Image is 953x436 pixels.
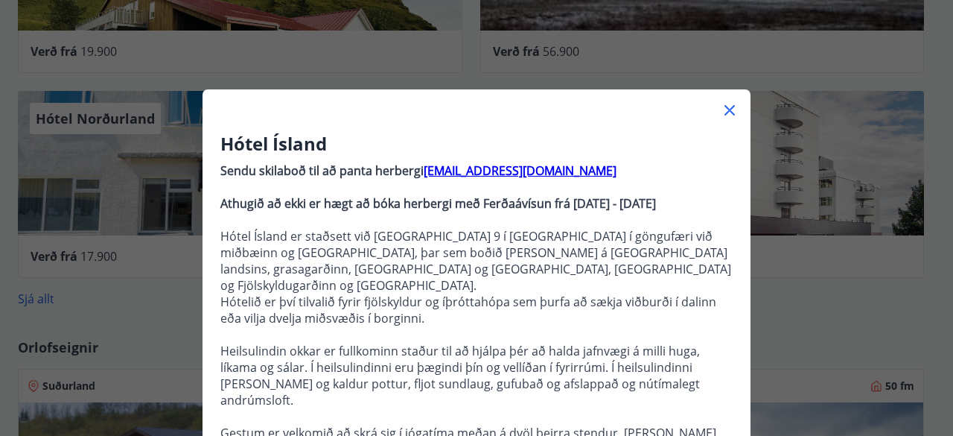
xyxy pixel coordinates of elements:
[220,343,733,408] p: Heilsulindin okkar er fullkominn staður til að hjálpa þér að halda jafnvægi á milli huga, líkama ...
[220,228,733,294] p: Hótel Ísland er staðsett við [GEOGRAPHIC_DATA] 9 í [GEOGRAPHIC_DATA] í göngufæri við miðbæinn og ...
[220,294,733,326] p: Hótelið er því tilvalið fyrir fjölskyldur og íþróttahópa sem þurfa að sækja viðburði í dalinn eða...
[220,131,733,157] h3: Hótel Ísland
[424,162,616,179] a: [EMAIL_ADDRESS][DOMAIN_NAME]
[220,195,656,212] strong: Athugið að ekki er hægt að bóka herbergi með Ferðaávísun frá [DATE] - [DATE]
[220,162,424,179] strong: Sendu skilaboð til að panta herbergi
